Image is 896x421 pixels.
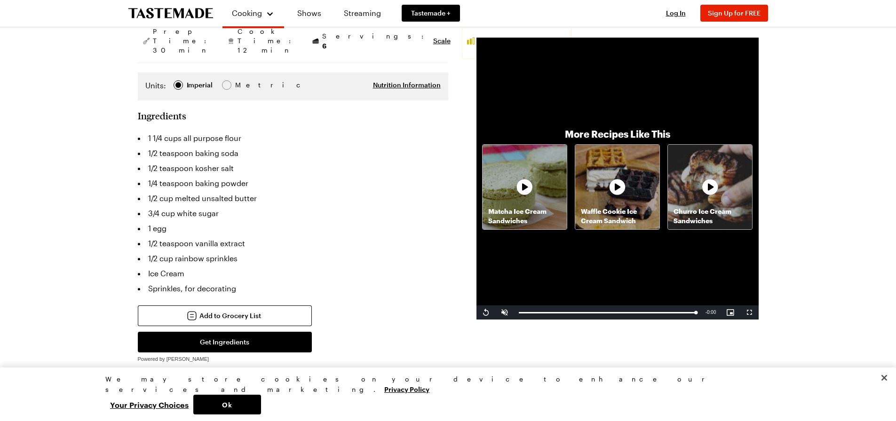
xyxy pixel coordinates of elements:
a: Matcha Ice Cream SandwichesRecipe image thumbnail [482,144,567,229]
div: Privacy [105,374,783,414]
button: Scale [433,36,451,46]
span: - [706,310,707,315]
span: Cooking [232,8,262,17]
p: More Recipes Like This [565,127,670,140]
span: Tastemade + [411,8,451,18]
div: Progress Bar [519,312,696,313]
button: Get Ingredients [138,332,312,352]
span: Sign Up for FREE [708,9,761,17]
button: Fullscreen [740,305,759,320]
div: Metric [235,80,255,90]
label: Units: [145,80,166,91]
li: 1/2 teaspoon kosher salt [138,161,448,176]
li: 1/2 teaspoon vanilla extract [138,236,448,251]
div: We may store cookies on your device to enhance our services and marketing. [105,374,783,395]
li: 1 egg [138,221,448,236]
span: Prep Time: 30 min [153,27,211,55]
p: Waffle Cookie Ice Cream Sandwich [575,207,659,226]
span: Log In [666,9,686,17]
button: Close [874,367,895,388]
button: Replay [476,305,495,320]
li: Ice Cream [138,266,448,281]
button: Ok [193,395,261,414]
span: Average [477,36,567,46]
a: Powered by [PERSON_NAME] [138,353,209,362]
span: Servings: [322,31,428,51]
li: 1/2 cup melted unsalted butter [138,191,448,206]
h2: Ingredients [138,110,186,121]
p: Churro Ice Cream Sandwiches [668,207,752,226]
button: Log In [657,8,695,18]
span: Imperial [187,80,214,90]
div: Imperial Metric [145,80,255,93]
span: 6 [322,41,326,50]
button: Sign Up for FREE [700,5,768,22]
a: Waffle Cookie Ice Cream SandwichRecipe image thumbnail [575,144,660,229]
button: Add to Grocery List [138,305,312,326]
a: More information about your privacy, opens in a new tab [384,384,429,393]
div: Imperial [187,80,213,90]
button: Cooking [232,4,275,23]
span: Cook Time: 12 min [238,27,296,55]
li: 1/2 teaspoon baking soda [138,146,448,161]
li: 3/4 cup white sugar [138,206,448,221]
button: Your Privacy Choices [105,395,193,414]
li: 1 1/4 cups all purpose flour [138,131,448,146]
span: Metric [235,80,256,90]
li: Sprinkles, for decorating [138,281,448,296]
li: 1/4 teaspoon baking powder [138,176,448,191]
span: Add to Grocery List [199,311,261,320]
p: Matcha Ice Cream Sandwiches [483,207,567,226]
a: Tastemade + [402,5,460,22]
button: Unmute [495,305,514,320]
span: Powered by [PERSON_NAME] [138,356,209,362]
a: Churro Ice Cream SandwichesRecipe image thumbnail [667,144,753,229]
button: Nutrition Information [373,80,441,90]
button: Picture-in-Picture [721,305,740,320]
li: 1/2 cup rainbow sprinkles [138,251,448,266]
a: To Tastemade Home Page [128,8,213,19]
span: 0:00 [707,310,716,315]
